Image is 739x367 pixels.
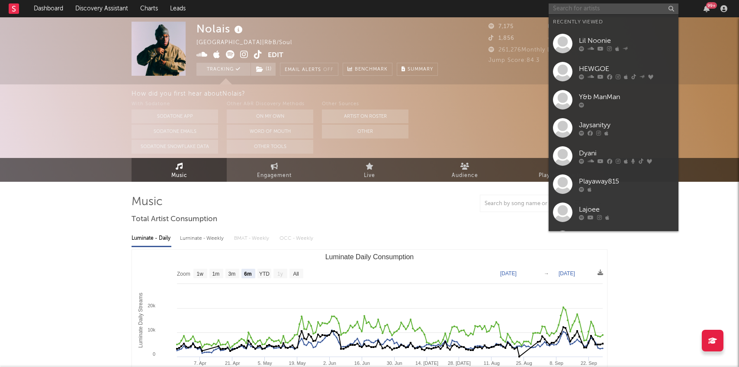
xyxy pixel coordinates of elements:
span: Music [171,171,187,181]
a: Dyani [549,142,678,170]
text: → [544,270,549,277]
span: 1,856 [488,35,514,41]
div: Luminate - Weekly [180,231,225,246]
text: 22. Sep [581,361,597,366]
div: Jaysanityy [579,120,674,130]
a: Lajoee [549,198,678,226]
button: On My Own [227,109,313,123]
a: Jaysanityy [549,114,678,142]
text: [DATE] [500,270,517,277]
button: 99+ [704,5,710,12]
button: Other [322,125,408,138]
div: Lajoee [579,204,674,215]
text: 3m [228,271,236,277]
button: Sodatone App [132,109,218,123]
div: With Sodatone [132,99,218,109]
button: Tracking [196,63,251,76]
button: Edit [268,50,283,61]
div: Y&b ManMan [579,92,674,102]
div: Nolais [196,22,245,36]
text: 28. [DATE] [448,361,471,366]
text: 6m [244,271,251,277]
div: How did you first hear about Nolais ? [132,89,739,99]
div: [GEOGRAPHIC_DATA] | R&B/Soul [196,38,312,48]
text: 25. Aug [516,361,532,366]
button: Summary [397,63,438,76]
input: Search for artists [549,3,678,14]
button: Email AlertsOff [280,63,338,76]
text: 11. Aug [484,361,500,366]
text: All [293,271,299,277]
a: Playaway815 [549,170,678,198]
text: 7. Apr [194,361,206,366]
span: 7,175 [488,24,514,29]
text: 8. Sep [549,361,563,366]
a: Lil Noonie [549,29,678,58]
div: HEWGOE [579,64,674,74]
text: Luminate Daily Streams [138,293,144,348]
text: 2. Jun [323,361,336,366]
div: Recently Viewed [553,17,674,27]
button: Artist on Roster [322,109,408,123]
span: Summary [408,67,433,72]
span: Total Artist Consumption [132,214,217,225]
a: Playlists/Charts [512,158,607,182]
text: 16. Jun [354,361,370,366]
span: Jump Score: 84.3 [488,58,540,63]
text: 14. [DATE] [415,361,438,366]
text: 20k [148,303,155,308]
a: Music [132,158,227,182]
span: 5,030 [548,35,575,41]
button: Word Of Mouth [227,125,313,138]
div: Lil Noonie [579,35,674,46]
div: Playaway815 [579,176,674,187]
text: 19. May [289,361,306,366]
div: 99 + [706,2,717,9]
text: 1m [212,271,220,277]
button: Sodatone Snowflake Data [132,140,218,154]
text: YTD [259,271,270,277]
div: Dyani [579,148,674,158]
button: Sodatone Emails [132,125,218,138]
text: 21. Apr [225,361,240,366]
button: Other Tools [227,140,313,154]
span: Playlists/Charts [539,171,582,181]
text: 30. Jun [387,361,402,366]
a: HEWGOE [549,58,678,86]
text: 1y [277,271,283,277]
a: Audience [417,158,512,182]
em: Off [323,68,334,72]
span: Audience [452,171,478,181]
span: ( 1 ) [251,63,276,76]
text: 10k [148,327,155,332]
button: (1) [251,63,276,76]
a: lil 7 [549,226,678,254]
div: Other Sources [322,99,408,109]
div: Other A&R Discovery Methods [227,99,313,109]
div: Luminate - Daily [132,231,171,246]
text: 0 [153,351,155,357]
text: 5. May [258,361,273,366]
text: [DATE] [559,270,575,277]
span: Live [364,171,375,181]
a: Y&b ManMan [549,86,678,114]
span: 4,669 [548,24,575,29]
span: Benchmark [355,64,388,75]
text: Zoom [177,271,190,277]
a: Benchmark [343,63,392,76]
a: Engagement [227,158,322,182]
text: Luminate Daily Consumption [325,253,414,261]
text: 1w [197,271,204,277]
span: Engagement [257,171,292,181]
a: Live [322,158,417,182]
span: 261,276 Monthly Listeners [488,47,574,53]
input: Search by song name or URL [480,200,572,207]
